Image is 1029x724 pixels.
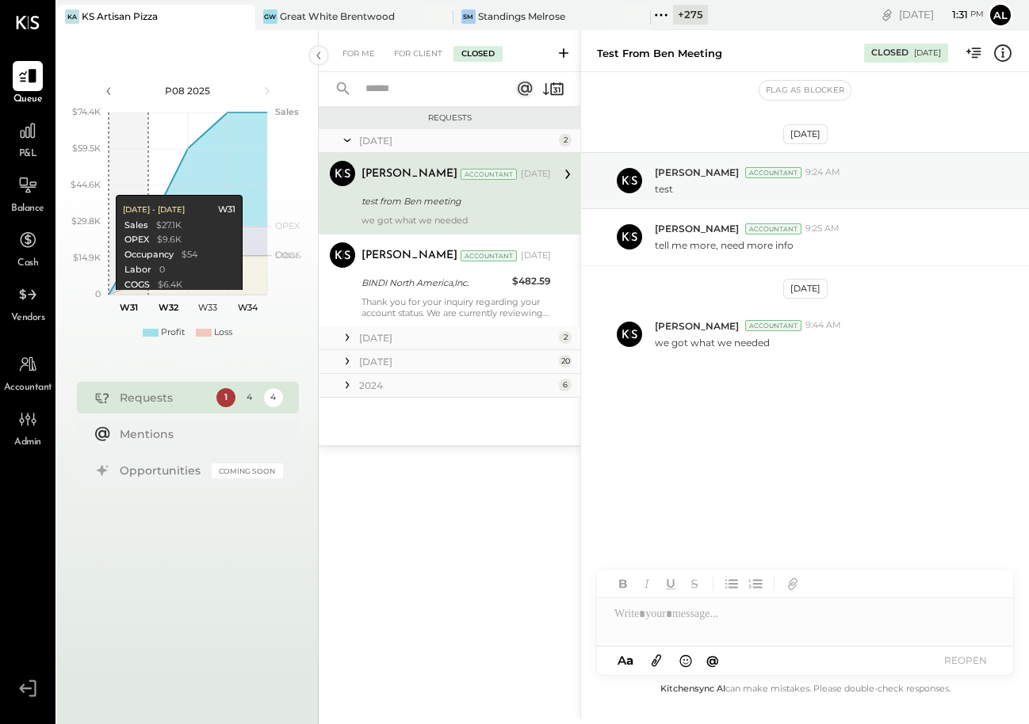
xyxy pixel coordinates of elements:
div: Accountant [461,169,517,180]
div: 4 [264,388,283,407]
text: W34 [237,302,258,313]
div: Standings Melrose [478,10,565,23]
div: $54 [181,249,197,261]
div: we got what we needed [361,215,551,226]
div: Sales [124,219,147,232]
span: 9:24 AM [805,166,840,179]
span: [PERSON_NAME] [655,222,739,235]
div: 20 [559,355,572,368]
div: + 275 [673,5,708,25]
span: Cash [17,257,38,271]
div: BINDI North America,Inc. [361,275,507,291]
div: Requests [120,390,208,406]
a: Queue [1,61,55,107]
a: Admin [1,404,55,450]
div: test from Ben meeting [597,46,722,61]
button: @ [702,650,724,670]
div: Accountant [745,223,801,234]
div: [DATE] [521,168,551,181]
text: $14.9K [73,252,101,263]
span: Admin [14,436,41,450]
div: COGS [124,279,149,292]
text: Labor [275,250,299,261]
div: SM [461,10,476,24]
div: [DATE] [359,355,555,368]
p: Thank you for your inquiry regarding your account status. We are currently reviewing your records... [361,296,551,318]
div: 2 [559,331,572,344]
a: Accountant [1,349,55,395]
div: 6 [559,379,572,391]
span: [PERSON_NAME] [655,166,739,179]
text: $29.8K [71,215,101,227]
span: Balance [11,202,44,216]
div: 2024 [359,379,555,392]
div: Occupancy [124,249,173,261]
p: test [655,182,673,196]
div: [DATE] [899,7,984,22]
div: 4 [240,388,259,407]
div: [DATE] [783,124,828,144]
span: 9:44 AM [805,319,841,332]
a: Cash [1,225,55,271]
div: Closed [453,46,503,62]
span: 9:25 AM [805,223,840,235]
div: $9.6K [156,234,181,246]
div: Great White Brentwood [280,10,395,23]
div: Profit [161,326,185,339]
div: 0 [159,264,164,276]
div: [DATE] [914,48,941,59]
p: tell me more, need more info [655,238,794,252]
text: Occu... [275,249,302,260]
div: W31 [217,204,235,216]
div: [DATE] [783,279,828,299]
div: copy link [879,6,895,23]
div: GW [263,10,277,24]
button: Al [988,2,1013,28]
text: 0 [95,288,101,299]
div: Accountant [461,250,517,261]
div: Requests [327,112,572,124]
div: Loss [214,326,232,339]
button: REOPEN [934,650,997,671]
button: Underline [660,573,681,594]
div: [DATE] [359,134,555,147]
text: $59.5K [72,143,101,154]
div: [PERSON_NAME] [361,248,457,264]
div: 2 [559,134,572,147]
button: Ordered List [745,573,766,594]
div: 1 [216,388,235,407]
button: Aa [613,652,638,669]
text: $74.4K [72,106,101,117]
button: Add URL [782,573,803,594]
span: @ [706,653,719,668]
div: Accountant [745,167,801,178]
div: [DATE] - [DATE] [122,204,184,215]
div: Coming Soon [212,463,283,478]
div: For Client [386,46,450,62]
div: test from Ben meeting [361,193,546,209]
div: For Me [335,46,383,62]
p: we got what we needed [655,336,770,349]
div: Accountant [745,320,801,331]
a: Balance [1,170,55,216]
div: Labor [124,264,151,276]
div: [DATE] [359,331,555,345]
span: [PERSON_NAME] [655,319,739,333]
span: P&L [19,147,37,162]
span: Accountant [4,381,52,395]
div: KS Artisan Pizza [82,10,158,23]
div: $27.1K [155,219,181,232]
button: Bold [613,573,633,594]
button: Flag as Blocker [759,81,851,100]
text: W31 [119,302,137,313]
div: P08 2025 [120,84,255,97]
div: [DATE] [521,250,551,262]
button: Strikethrough [684,573,705,594]
a: Vendors [1,280,55,326]
div: $482.59 [512,273,551,289]
button: Unordered List [721,573,742,594]
text: W33 [198,302,217,313]
a: P&L [1,116,55,162]
div: Opportunities [120,463,204,478]
span: a [626,653,633,668]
